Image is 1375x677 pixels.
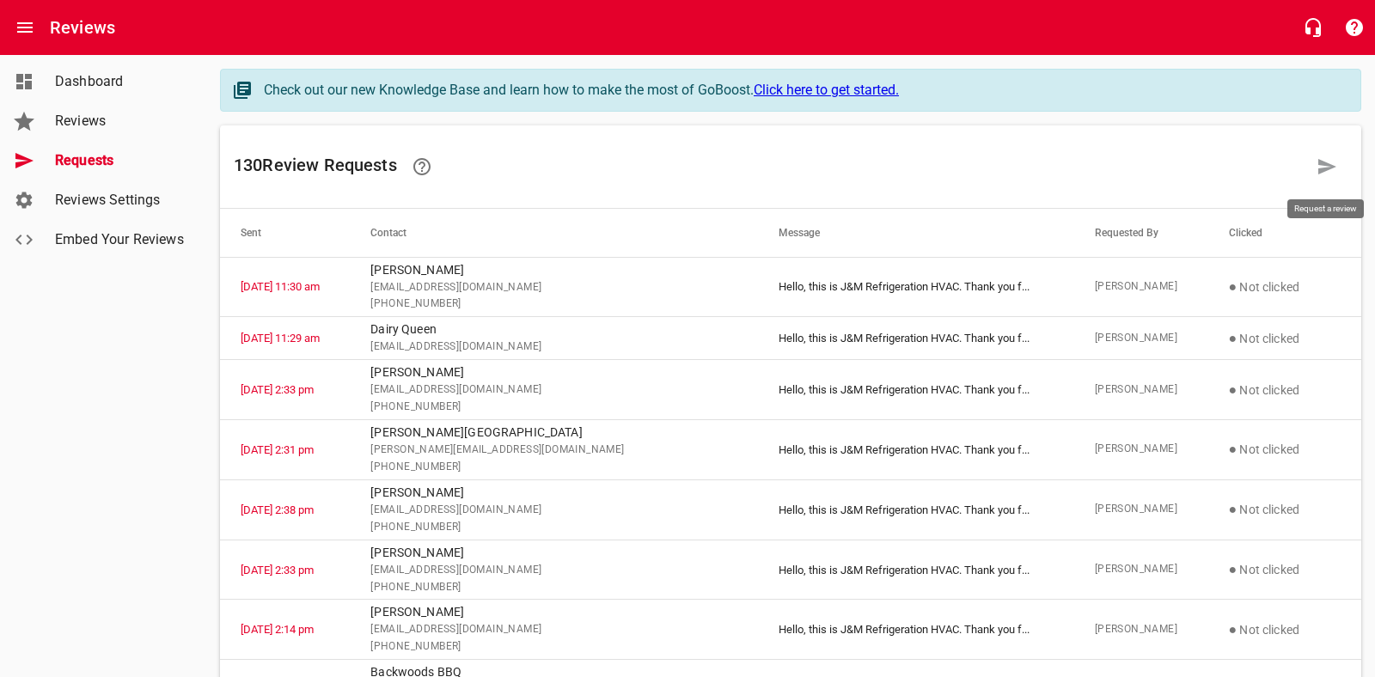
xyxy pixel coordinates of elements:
span: [PHONE_NUMBER] [370,399,737,416]
span: Reviews Settings [55,190,186,210]
p: [PERSON_NAME] [370,603,737,621]
td: Hello, this is J&M Refrigeration HVAC. Thank you f ... [758,479,1073,540]
span: ● [1229,330,1237,346]
h6: 130 Review Request s [234,146,1306,187]
span: ● [1229,381,1237,398]
span: [PERSON_NAME] [1095,561,1188,578]
div: Check out our new Knowledge Base and learn how to make the most of GoBoost. [264,80,1343,101]
th: Contact [350,209,758,257]
a: Learn how requesting reviews can improve your online presence [401,146,443,187]
th: Clicked [1208,209,1361,257]
p: [PERSON_NAME] [370,363,737,381]
p: Not clicked [1229,559,1341,580]
button: Support Portal [1334,7,1375,48]
span: [EMAIL_ADDRESS][DOMAIN_NAME] [370,381,737,399]
span: [PHONE_NUMBER] [370,459,737,476]
span: [PHONE_NUMBER] [370,296,737,313]
span: ● [1229,561,1237,577]
span: [PERSON_NAME] [1095,381,1188,399]
h6: Reviews [50,14,115,41]
td: Hello, this is J&M Refrigeration HVAC. Thank you f ... [758,420,1073,480]
span: [EMAIL_ADDRESS][DOMAIN_NAME] [370,279,737,296]
span: [PHONE_NUMBER] [370,579,737,596]
span: [PERSON_NAME] [1095,501,1188,518]
p: [PERSON_NAME] [370,544,737,562]
p: Not clicked [1229,277,1341,297]
td: Hello, this is J&M Refrigeration HVAC. Thank you f ... [758,257,1073,317]
span: [PERSON_NAME] [1095,330,1188,347]
span: [EMAIL_ADDRESS][DOMAIN_NAME] [370,562,737,579]
p: [PERSON_NAME][GEOGRAPHIC_DATA] [370,424,737,442]
th: Message [758,209,1073,257]
td: Hello, this is J&M Refrigeration HVAC. Thank you f ... [758,600,1073,660]
td: Hello, this is J&M Refrigeration HVAC. Thank you f ... [758,540,1073,600]
p: Dairy Queen [370,320,737,338]
a: [DATE] 2:14 pm [241,623,314,636]
a: [DATE] 11:29 am [241,332,320,345]
td: Hello, this is J&M Refrigeration HVAC. Thank you f ... [758,317,1073,360]
p: [PERSON_NAME] [370,261,737,279]
button: Live Chat [1292,7,1334,48]
th: Sent [220,209,350,257]
a: [DATE] 2:33 pm [241,383,314,396]
p: Not clicked [1229,439,1341,460]
p: [PERSON_NAME] [370,484,737,502]
a: [DATE] 11:30 am [241,280,320,293]
button: Open drawer [4,7,46,48]
p: Not clicked [1229,499,1341,520]
span: ● [1229,278,1237,295]
span: ● [1229,621,1237,637]
span: Dashboard [55,71,186,92]
p: Not clicked [1229,328,1341,349]
span: Embed Your Reviews [55,229,186,250]
span: [PERSON_NAME] [1095,621,1188,638]
span: [PHONE_NUMBER] [370,519,737,536]
span: ● [1229,501,1237,517]
p: Not clicked [1229,619,1341,640]
td: Hello, this is J&M Refrigeration HVAC. Thank you f ... [758,360,1073,420]
p: Not clicked [1229,380,1341,400]
span: [EMAIL_ADDRESS][DOMAIN_NAME] [370,621,737,638]
span: ● [1229,441,1237,457]
span: [PERSON_NAME] [1095,441,1188,458]
span: [EMAIL_ADDRESS][DOMAIN_NAME] [370,338,737,356]
a: [DATE] 2:33 pm [241,564,314,576]
a: [DATE] 2:31 pm [241,443,314,456]
span: [PERSON_NAME] [1095,278,1188,296]
th: Requested By [1074,209,1208,257]
span: Requests [55,150,186,171]
a: Click here to get started. [754,82,899,98]
span: [PHONE_NUMBER] [370,638,737,656]
span: [PERSON_NAME][EMAIL_ADDRESS][DOMAIN_NAME] [370,442,737,459]
a: [DATE] 2:38 pm [241,503,314,516]
span: Reviews [55,111,186,131]
span: [EMAIL_ADDRESS][DOMAIN_NAME] [370,502,737,519]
